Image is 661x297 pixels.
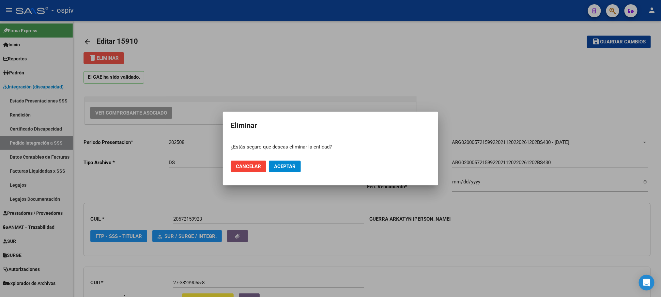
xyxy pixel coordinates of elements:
[639,275,654,290] div: Open Intercom Messenger
[231,143,430,151] p: ¿Estás seguro que deseas eliminar la entidad?
[231,119,430,132] h2: Eliminar
[274,164,296,169] span: Aceptar
[269,161,301,172] button: Aceptar
[236,164,261,169] span: Cancelar
[231,161,266,172] button: Cancelar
